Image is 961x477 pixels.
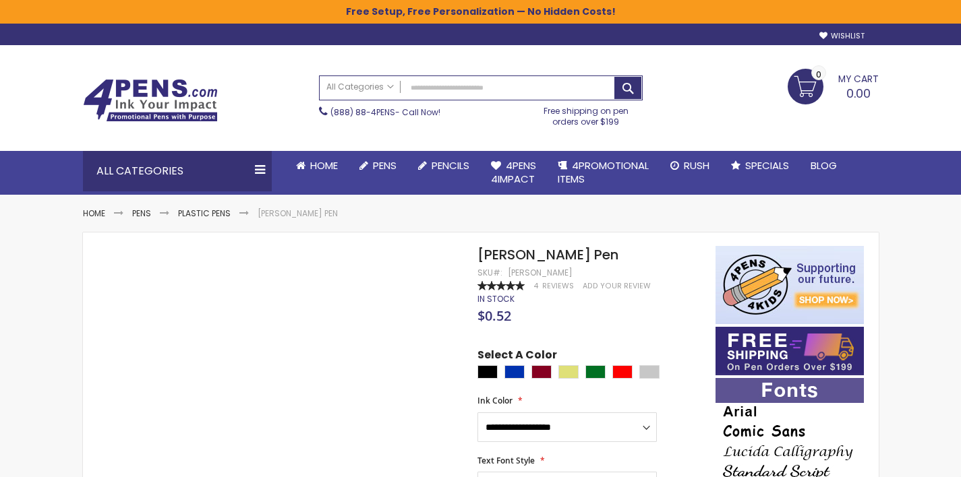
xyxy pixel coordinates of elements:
[477,281,525,290] div: 100%
[432,158,469,172] span: Pencils
[508,267,573,278] div: [PERSON_NAME]
[716,327,864,375] img: Free shipping on orders over $199
[533,281,538,291] span: 4
[477,293,515,305] span: In stock
[684,158,709,172] span: Rush
[132,208,151,219] a: Pens
[326,82,394,92] span: All Categories
[811,158,837,172] span: Blog
[504,365,525,379] div: Blue
[788,69,879,102] a: 0.00 0
[477,348,557,366] span: Select A Color
[83,151,272,191] div: All Categories
[480,151,547,195] a: 4Pens4impact
[310,158,338,172] span: Home
[612,365,633,379] div: Red
[816,68,821,81] span: 0
[285,151,349,181] a: Home
[583,281,651,291] a: Add Your Review
[846,85,871,102] span: 0.00
[660,151,720,181] a: Rush
[745,158,789,172] span: Specials
[585,365,606,379] div: Green
[178,208,231,219] a: Plastic Pens
[529,100,643,127] div: Free shipping on pen orders over $199
[477,395,513,406] span: Ink Color
[477,267,502,278] strong: SKU
[720,151,800,181] a: Specials
[533,281,576,291] a: 4 Reviews
[547,151,660,195] a: 4PROMOTIONALITEMS
[477,307,511,325] span: $0.52
[320,76,401,98] a: All Categories
[491,158,536,186] span: 4Pens 4impact
[819,31,865,41] a: Wishlist
[558,365,579,379] div: Gold
[83,79,218,122] img: 4Pens Custom Pens and Promotional Products
[477,294,515,305] div: Availability
[558,158,649,186] span: 4PROMOTIONAL ITEMS
[639,365,660,379] div: Silver
[542,281,574,291] span: Reviews
[531,365,552,379] div: Burgundy
[477,245,618,264] span: [PERSON_NAME] Pen
[258,208,338,219] li: [PERSON_NAME] Pen
[83,208,105,219] a: Home
[407,151,480,181] a: Pencils
[330,106,395,118] a: (888) 88-4PENS
[373,158,397,172] span: Pens
[477,365,498,379] div: Black
[330,106,440,118] span: - Call Now!
[800,151,848,181] a: Blog
[349,151,407,181] a: Pens
[477,455,535,466] span: Text Font Style
[716,246,864,324] img: 4pens 4 kids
